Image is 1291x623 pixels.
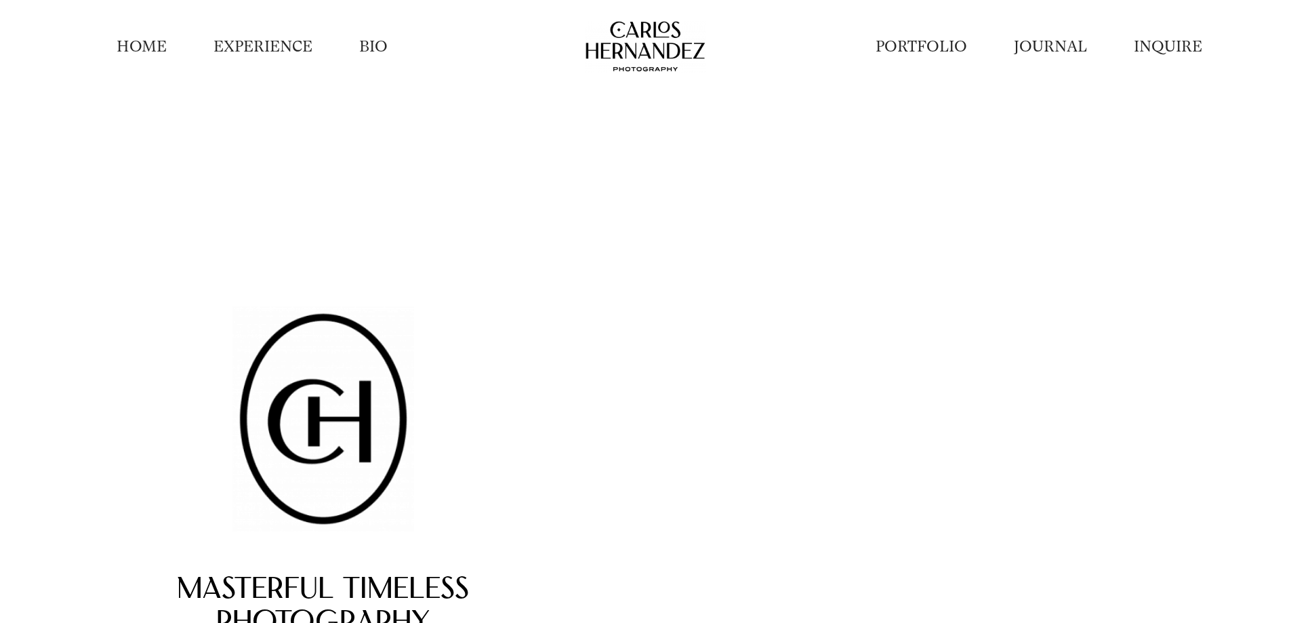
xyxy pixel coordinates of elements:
[1014,36,1087,57] a: JOURNAL
[359,36,388,57] a: BIO
[117,36,167,57] a: HOME
[213,36,312,57] a: EXPERIENCE
[876,36,967,57] a: PORTFOLIO
[1134,36,1202,57] a: INQUIRE
[177,576,469,606] span: Masterful TimelEss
